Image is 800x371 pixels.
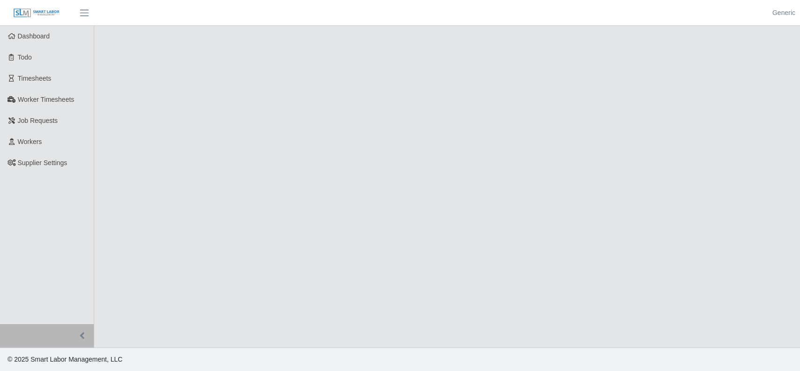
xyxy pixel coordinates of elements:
[18,138,42,145] span: Workers
[13,8,60,18] img: SLM Logo
[18,53,32,61] span: Todo
[18,159,67,167] span: Supplier Settings
[7,356,122,363] span: © 2025 Smart Labor Management, LLC
[18,96,74,103] span: Worker Timesheets
[18,75,52,82] span: Timesheets
[18,117,58,124] span: Job Requests
[18,32,50,40] span: Dashboard
[772,8,795,18] a: Generic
